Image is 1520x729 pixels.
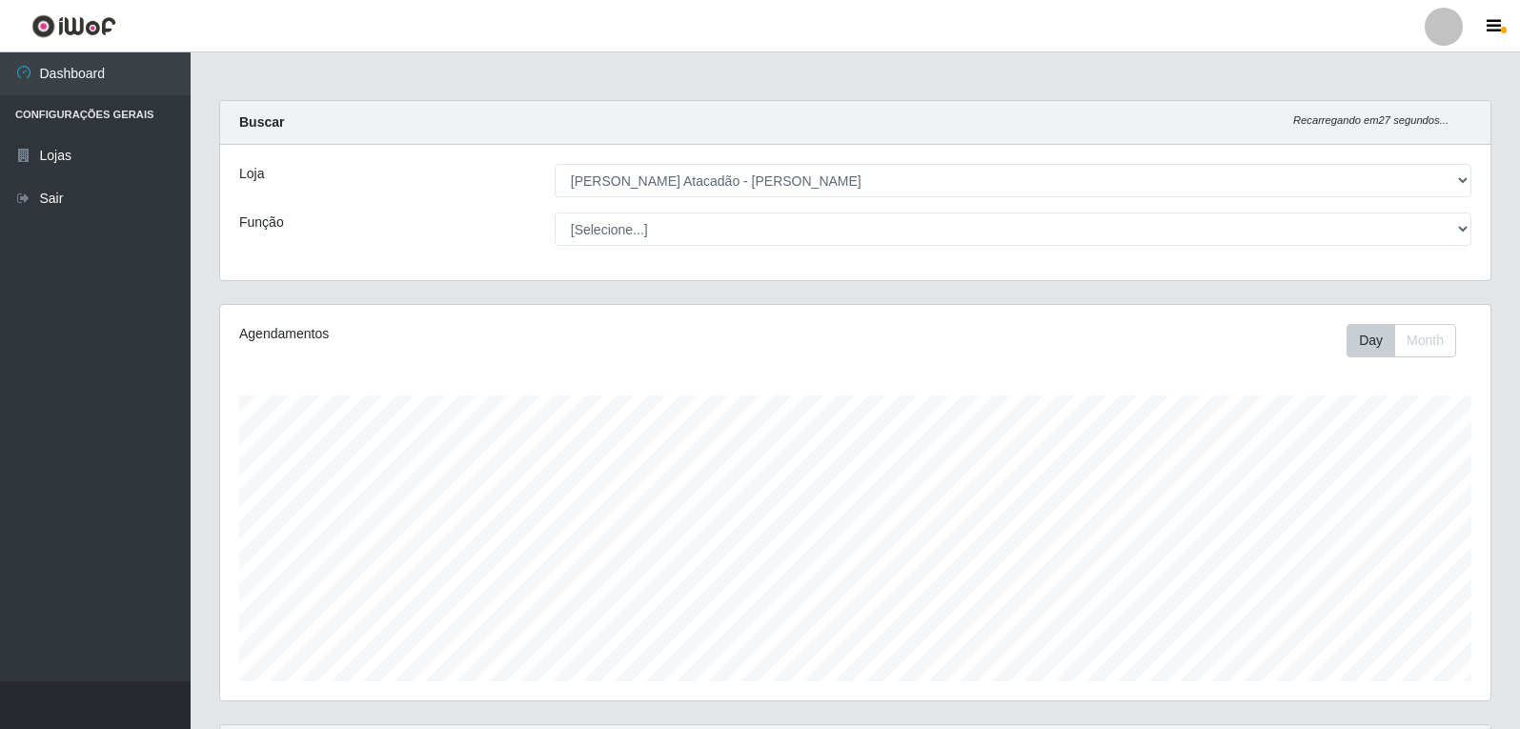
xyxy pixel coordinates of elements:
label: Loja [239,164,264,184]
div: Toolbar with button groups [1347,324,1471,357]
i: Recarregando em 27 segundos... [1293,114,1449,126]
button: Month [1394,324,1456,357]
div: Agendamentos [239,324,736,344]
label: Função [239,213,284,233]
img: CoreUI Logo [31,14,116,38]
strong: Buscar [239,114,284,130]
div: First group [1347,324,1456,357]
button: Day [1347,324,1395,357]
